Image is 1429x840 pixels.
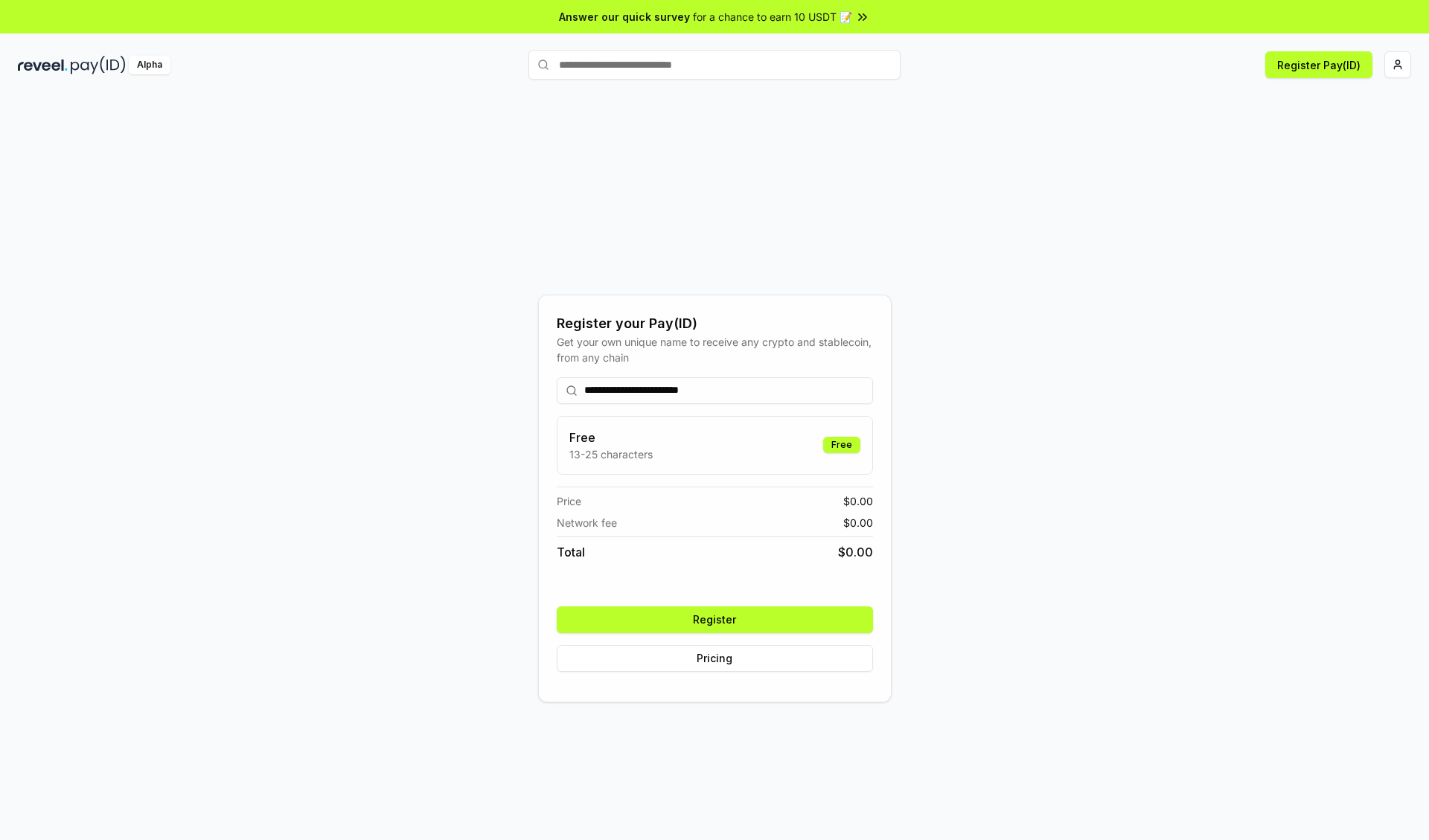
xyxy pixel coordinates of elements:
[18,56,68,74] img: reveel_dark
[569,429,653,446] h3: Free
[557,313,873,334] div: Register your Pay(ID)
[569,446,653,462] p: 13-25 characters
[838,543,873,561] span: $ 0.00
[559,9,690,25] span: Answer our quick survey
[557,493,581,509] span: Price
[557,334,873,365] div: Get your own unique name to receive any crypto and stablecoin, from any chain
[129,56,170,74] div: Alpha
[693,9,852,25] span: for a chance to earn 10 USDT 📝
[557,645,873,672] button: Pricing
[1265,51,1372,78] button: Register Pay(ID)
[557,543,585,561] span: Total
[71,56,126,74] img: pay_id
[557,515,617,530] span: Network fee
[843,493,873,509] span: $ 0.00
[557,606,873,633] button: Register
[823,437,860,453] div: Free
[843,515,873,530] span: $ 0.00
